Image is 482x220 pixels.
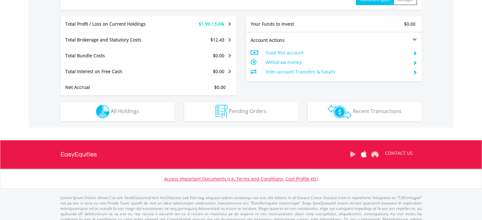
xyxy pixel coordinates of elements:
span: $0.00 [213,68,224,74]
td: Withdraw money [265,58,408,67]
span: All Holdings [111,108,139,115]
span: $0.00 [213,53,224,59]
a: Huawei [370,144,381,164]
button: All Holdings [61,102,175,121]
a: CONTACT US [381,144,417,162]
span: Recent Transactions [353,108,402,115]
td: Fund this account [265,48,408,58]
div: Account Actions [246,37,334,43]
span: $12.43 [210,37,224,43]
td: Inter-account Transfers & EasyFx [265,67,408,77]
span: $1.99 / 3.6% [199,21,224,27]
a: Google Play [347,144,358,164]
a: Apple [358,144,370,164]
a: EasyEquities [61,140,97,169]
img: pending_instructions-wht.png [215,105,228,118]
img: transactions-zar-wht.png [328,105,351,119]
button: Pending Orders [184,102,298,121]
span: $0.00 [214,84,226,90]
div: Total Profit / Loss on Current Holdings [61,21,163,27]
div: Total Interest on Free Cash [61,68,163,75]
div: Net Accrual [61,84,163,91]
a: Access Important Documents (i.e. Terms and Conditions, Cost Profile etc) [164,176,318,182]
button: Recent Transactions [308,102,422,121]
img: holdings-wht.png [96,105,110,118]
span: Pending Orders [229,108,267,115]
div: Total Bundle Costs [61,53,163,59]
div: Total Brokerage and Statutory Costs [61,37,163,43]
div: Your Funds to Invest [246,21,334,27]
span: $0.00 [404,21,415,27]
